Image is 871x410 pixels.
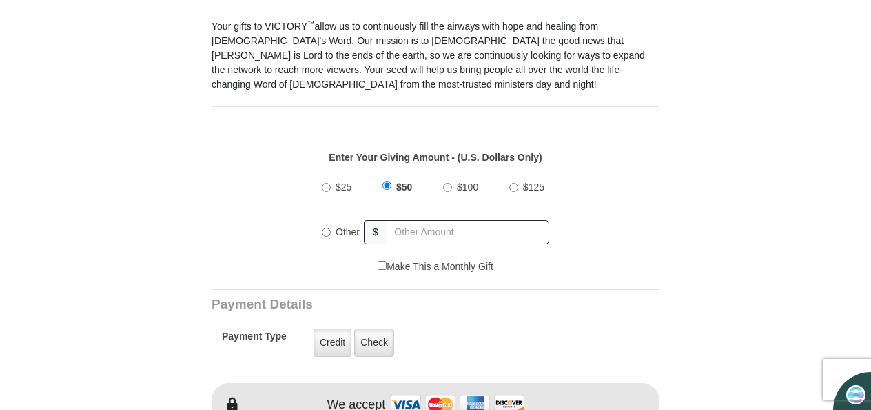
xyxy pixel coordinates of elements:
[307,19,315,28] sup: ™
[212,19,659,92] p: Your gifts to VICTORY allow us to continuously fill the airways with hope and healing from [DEMOG...
[523,182,544,193] span: $125
[457,182,478,193] span: $100
[378,260,493,274] label: Make This a Monthly Gift
[314,329,351,357] label: Credit
[378,261,387,270] input: Make This a Monthly Gift
[212,297,563,313] h3: Payment Details
[396,182,412,193] span: $50
[329,152,542,163] strong: Enter Your Giving Amount - (U.S. Dollars Only)
[354,329,394,357] label: Check
[336,182,351,193] span: $25
[222,331,287,349] h5: Payment Type
[387,220,549,244] input: Other Amount
[336,226,360,237] span: Other
[364,220,387,244] span: $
